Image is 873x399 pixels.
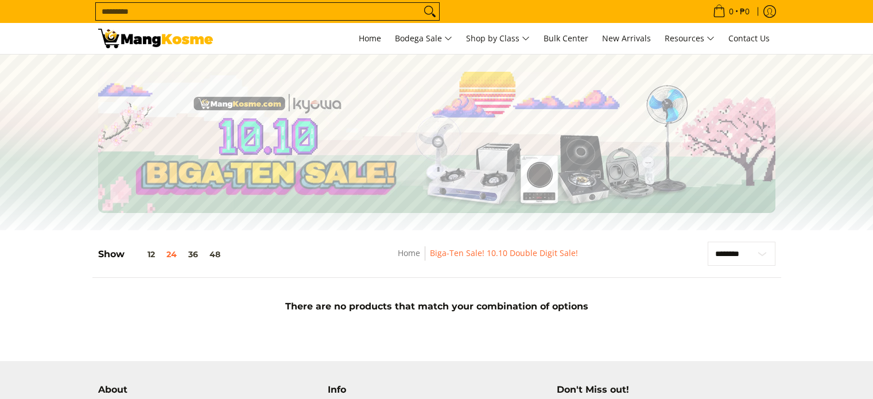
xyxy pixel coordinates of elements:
span: ₱0 [738,7,751,16]
button: 48 [204,250,226,259]
h5: Show [98,249,226,260]
span: Contact Us [728,33,770,44]
span: Resources [665,32,715,46]
h4: About [98,384,316,396]
a: Contact Us [723,23,775,54]
nav: Main Menu [224,23,775,54]
button: 36 [183,250,204,259]
span: Bodega Sale [395,32,452,46]
a: Home [398,247,420,258]
span: Bulk Center [544,33,588,44]
button: 12 [125,250,161,259]
a: Resources [659,23,720,54]
a: Home [353,23,387,54]
span: Shop by Class [466,32,530,46]
span: Home [359,33,381,44]
a: Bodega Sale [389,23,458,54]
h5: There are no products that match your combination of options [92,301,781,312]
button: Search [421,3,439,20]
span: • [709,5,753,18]
a: New Arrivals [596,23,657,54]
a: Shop by Class [460,23,536,54]
button: 24 [161,250,183,259]
nav: Breadcrumbs [315,246,660,272]
h4: Don't Miss out! [557,384,775,396]
a: Bulk Center [538,23,594,54]
span: New Arrivals [602,33,651,44]
a: Biga-Ten Sale! 10.10 Double Digit Sale! [430,247,578,258]
img: Biga-Ten Sale! 10.10 Double Digit Sale with Kyowa l Mang Kosme [98,29,213,48]
span: 0 [727,7,735,16]
h4: Info [328,384,546,396]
